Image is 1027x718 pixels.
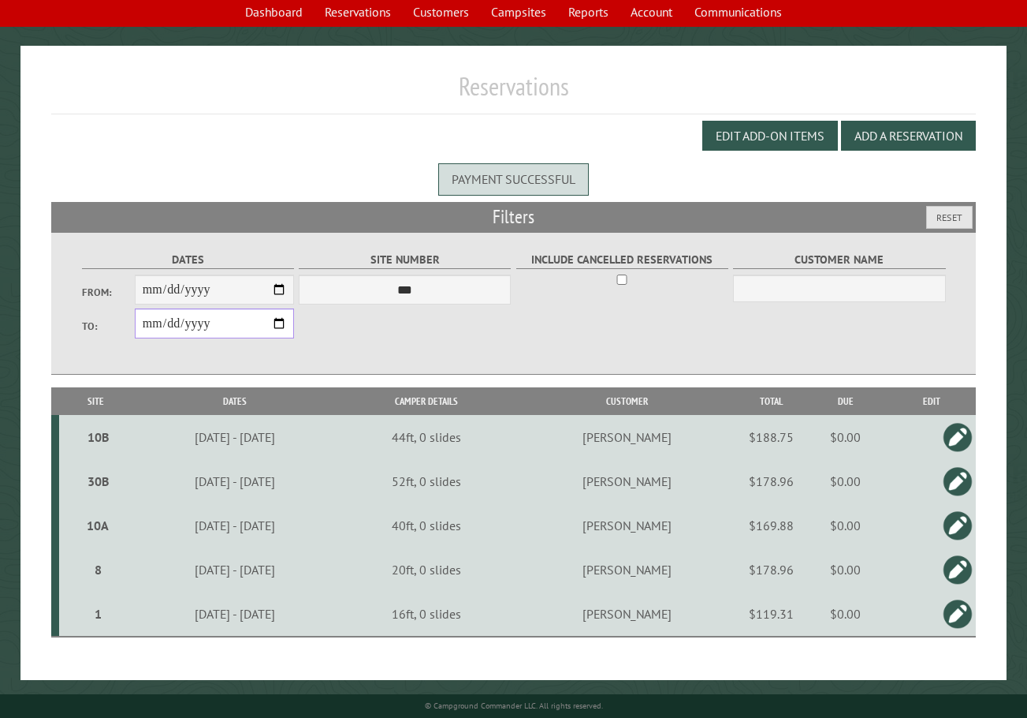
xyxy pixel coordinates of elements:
[888,387,976,415] th: Edit
[803,415,888,459] td: $0.00
[702,121,838,151] button: Edit Add-on Items
[515,548,739,592] td: [PERSON_NAME]
[438,163,589,195] div: Payment successful
[65,473,130,489] div: 30B
[337,592,515,637] td: 16ft, 0 slides
[51,202,976,232] h2: Filters
[841,121,976,151] button: Add a Reservation
[337,387,515,415] th: Camper Details
[803,387,888,415] th: Due
[803,592,888,637] td: $0.00
[516,251,728,269] label: Include Cancelled Reservations
[136,473,335,489] div: [DATE] - [DATE]
[733,251,945,269] label: Customer Name
[59,387,133,415] th: Site
[65,606,130,622] div: 1
[136,429,335,445] div: [DATE] - [DATE]
[425,701,603,711] small: © Campground Commander LLC. All rights reserved.
[740,415,803,459] td: $188.75
[515,459,739,503] td: [PERSON_NAME]
[740,548,803,592] td: $178.96
[740,459,803,503] td: $178.96
[740,387,803,415] th: Total
[82,285,135,300] label: From:
[136,518,335,533] div: [DATE] - [DATE]
[740,503,803,548] td: $169.88
[337,415,515,459] td: 44ft, 0 slides
[803,548,888,592] td: $0.00
[337,548,515,592] td: 20ft, 0 slides
[136,606,335,622] div: [DATE] - [DATE]
[299,251,511,269] label: Site Number
[65,429,130,445] div: 10B
[740,592,803,637] td: $119.31
[515,503,739,548] td: [PERSON_NAME]
[515,592,739,637] td: [PERSON_NAME]
[515,415,739,459] td: [PERSON_NAME]
[926,206,973,229] button: Reset
[803,459,888,503] td: $0.00
[82,251,294,269] label: Dates
[337,503,515,548] td: 40ft, 0 slides
[82,319,135,334] label: To:
[337,459,515,503] td: 52ft, 0 slides
[51,71,976,114] h1: Reservations
[515,387,739,415] th: Customer
[136,562,335,578] div: [DATE] - [DATE]
[803,503,888,548] td: $0.00
[65,518,130,533] div: 10A
[65,562,130,578] div: 8
[133,387,337,415] th: Dates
